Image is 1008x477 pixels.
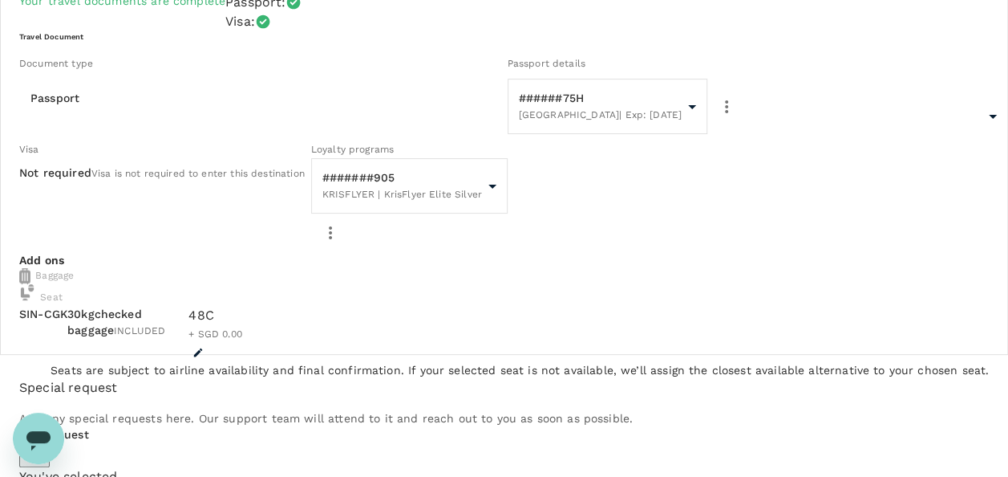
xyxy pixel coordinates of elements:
[311,144,394,155] span: Loyalty programs
[311,158,544,214] div: #######905KRISFLYER | KrisFlyer Elite Silver
[30,90,116,106] p: Passport
[19,58,93,69] span: Document type
[19,165,91,181] p: Not required
[19,284,63,306] div: Seat
[19,144,39,155] span: Visa
[322,189,482,200] span: KRISFLYER | KrisFlyer Elite Silver
[91,168,305,179] span: Visa is not required to enter this destination
[19,31,989,42] h6: Travel Document
[19,426,989,442] p: Add request
[19,79,142,116] div: Passport
[13,413,64,464] iframe: Button to launch messaging window
[508,79,745,134] div: ######75H[GEOGRAPHIC_DATA]| Exp: [DATE]
[519,90,719,106] p: ######75H
[322,169,519,185] p: #######905
[19,284,35,300] img: baggage-icon
[508,58,585,69] span: Passport details
[51,362,989,378] p: Seats are subject to airline availability and final confirmation. If your selected seat is not av...
[19,410,989,426] p: Add any special requests here. Our support team will attend to it and reach out to you as soon as...
[19,268,30,284] img: baggage-icon
[188,306,303,325] div: 48C
[19,268,989,284] div: Baggage
[188,328,242,340] span: + SGD 0.00
[19,252,989,268] p: Add ons
[19,306,67,322] p: SIN - CGK
[67,308,142,336] span: 30kg checked baggage
[19,378,989,397] p: Special request
[225,12,255,31] p: Visa :
[519,109,682,120] span: [GEOGRAPHIC_DATA] | Exp: [DATE]
[114,325,165,336] span: INCLUDED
